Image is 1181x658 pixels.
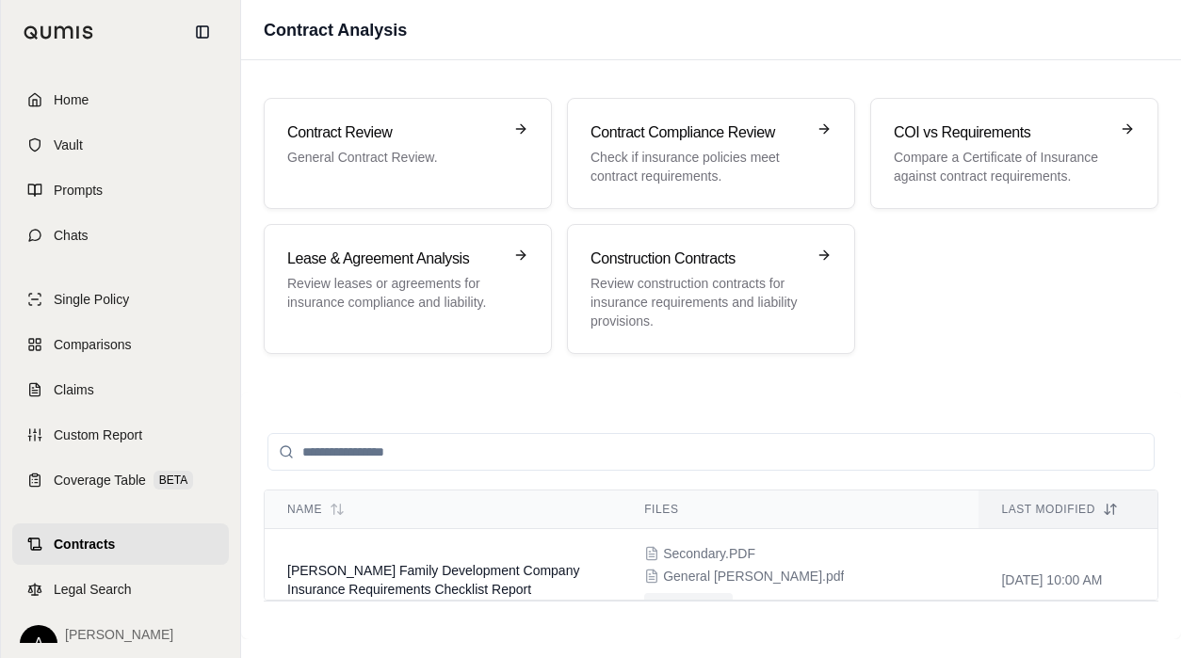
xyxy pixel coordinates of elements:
[12,459,229,501] a: Coverage TableBETA
[287,274,502,312] p: Review leases or agreements for insurance compliance and liability.
[54,136,83,154] span: Vault
[12,279,229,320] a: Single Policy
[590,248,805,270] h3: Construction Contracts
[590,121,805,144] h3: Contract Compliance Review
[154,471,193,489] span: BETA
[54,425,142,444] span: Custom Report
[287,502,599,517] div: Name
[12,369,229,410] a: Claims
[287,248,502,270] h3: Lease & Agreement Analysis
[590,148,805,185] p: Check if insurance policies meet contract requirements.
[12,124,229,166] a: Vault
[12,324,229,365] a: Comparisons
[287,148,502,167] p: General Contract Review.
[54,580,132,599] span: Legal Search
[12,569,229,610] a: Legal Search
[54,226,89,245] span: Chats
[54,335,131,354] span: Comparisons
[187,17,218,47] button: Collapse sidebar
[12,523,229,565] a: Contracts
[54,290,129,309] span: Single Policy
[287,563,579,597] span: Miller Family Development Company Insurance Requirements Checklist Report
[54,535,115,554] span: Contracts
[287,121,502,144] h3: Contract Review
[65,625,214,644] span: [PERSON_NAME]
[1001,502,1135,517] div: Last modified
[663,567,844,586] span: General Liab.pdf
[12,169,229,211] a: Prompts
[663,544,755,563] span: Secondary.PDF
[979,529,1157,632] td: [DATE] 10:00 AM
[12,414,229,456] a: Custom Report
[264,17,407,43] h1: Contract Analysis
[54,471,146,489] span: Coverage Table
[590,274,805,330] p: Review construction contracts for insurance requirements and liability provisions.
[644,593,733,616] button: +5 Show more
[12,79,229,120] a: Home
[894,121,1108,144] h3: COI vs Requirements
[622,490,979,529] th: Files
[54,181,103,200] span: Prompts
[24,25,94,40] img: Qumis Logo
[894,148,1108,185] p: Compare a Certificate of Insurance against contract requirements.
[12,215,229,256] a: Chats
[54,90,89,109] span: Home
[54,380,94,399] span: Claims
